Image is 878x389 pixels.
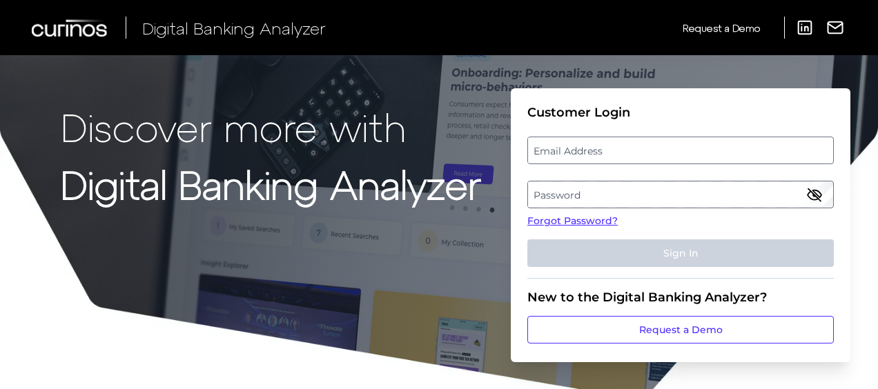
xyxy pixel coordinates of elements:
[528,138,832,163] label: Email Address
[683,17,760,39] a: Request a Demo
[528,182,832,207] label: Password
[527,290,834,305] div: New to the Digital Banking Analyzer?
[142,18,326,38] span: Digital Banking Analyzer
[32,19,109,37] img: Curinos
[683,22,760,34] span: Request a Demo
[61,161,481,207] strong: Digital Banking Analyzer
[527,214,834,228] a: Forgot Password?
[527,316,834,343] a: Request a Demo
[527,239,834,267] button: Sign In
[527,105,834,120] div: Customer Login
[61,105,481,148] p: Discover more with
